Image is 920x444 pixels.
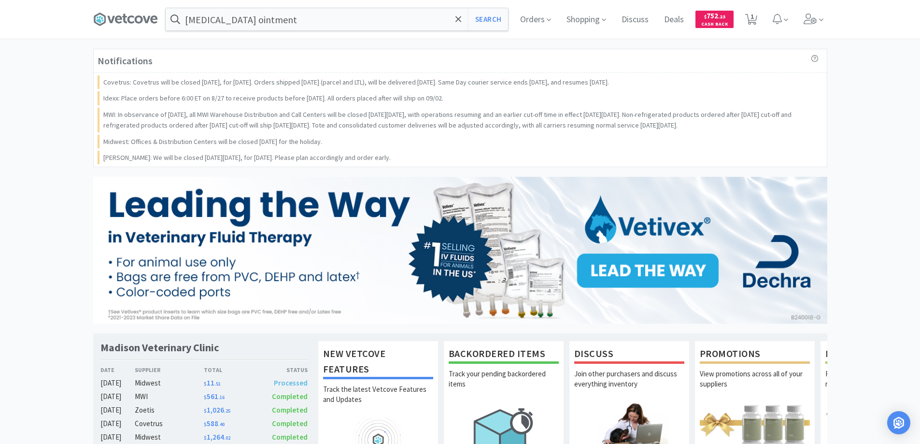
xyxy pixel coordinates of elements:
[204,378,221,387] span: 11
[93,177,827,324] img: 6bcff1d5513c4292bcae26201ab6776f.jpg
[204,421,207,428] span: $
[704,11,725,20] span: 752
[887,411,910,434] div: Open Intercom Messenger
[204,392,225,401] span: 561
[272,405,308,415] span: Completed
[100,391,135,402] div: [DATE]
[574,369,684,402] p: Join other purchasers and discuss everything inventory
[100,365,135,374] div: Date
[204,405,230,415] span: 1,026
[100,404,308,416] a: [DATE]Zoetis$1,026.25Completed
[204,408,207,414] span: $
[574,346,684,364] h1: Discuss
[204,435,207,441] span: $
[224,435,230,441] span: . 02
[701,22,728,28] span: Cash Back
[695,6,734,32] a: $752.23Cash Back
[100,391,308,402] a: [DATE]MWI$561.16Completed
[214,381,221,387] span: . 51
[272,392,308,401] span: Completed
[204,381,207,387] span: $
[272,419,308,428] span: Completed
[204,419,225,428] span: 588
[618,15,652,24] a: Discuss
[323,346,433,379] h1: New Vetcove Features
[204,432,230,442] span: 1,264
[135,431,204,443] div: Midwest
[100,418,135,430] div: [DATE]
[272,432,308,442] span: Completed
[166,8,508,30] input: Search by item, sku, manufacturer, ingredient, size...
[103,77,609,87] p: Covetrus: Covetrus will be closed [DATE], for [DATE]. Orders shipped [DATE] (parcel and LTL), wil...
[103,109,819,131] p: MWI: In observance of [DATE], all MWI Warehouse Distribution and Call Centers will be closed [DAT...
[100,431,308,443] a: [DATE]Midwest$1,264.02Completed
[700,369,810,402] p: View promotions across all of your suppliers
[100,341,219,355] h1: Madison Veterinary Clinic
[256,365,308,374] div: Status
[468,8,508,30] button: Search
[98,53,153,69] h3: Notifications
[135,404,204,416] div: Zoetis
[204,365,256,374] div: Total
[135,377,204,389] div: Midwest
[103,93,443,103] p: Idexx: Place orders before 6:00 ET on 8/27 to receive products before [DATE]. All orders placed a...
[135,365,204,374] div: Supplier
[135,391,204,402] div: MWI
[323,384,433,418] p: Track the latest Vetcove Features and Updates
[135,418,204,430] div: Covetrus
[449,369,559,402] p: Track your pending backordered items
[660,15,688,24] a: Deals
[100,431,135,443] div: [DATE]
[449,346,559,364] h1: Backordered Items
[100,404,135,416] div: [DATE]
[218,394,225,401] span: . 16
[204,394,207,401] span: $
[103,136,322,147] p: Midwest: Offices & Distribution Centers will be closed [DATE] for the holiday.
[103,152,391,163] p: [PERSON_NAME]: We will be closed [DATE][DATE], for [DATE]. Please plan accordingly and order early.
[224,408,230,414] span: . 25
[700,346,810,364] h1: Promotions
[218,421,225,428] span: . 40
[100,377,308,389] a: [DATE]Midwest$11.51Processed
[100,377,135,389] div: [DATE]
[274,378,308,387] span: Processed
[100,418,308,430] a: [DATE]Covetrus$588.40Completed
[718,14,725,20] span: . 23
[741,16,761,25] a: 1
[704,14,707,20] span: $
